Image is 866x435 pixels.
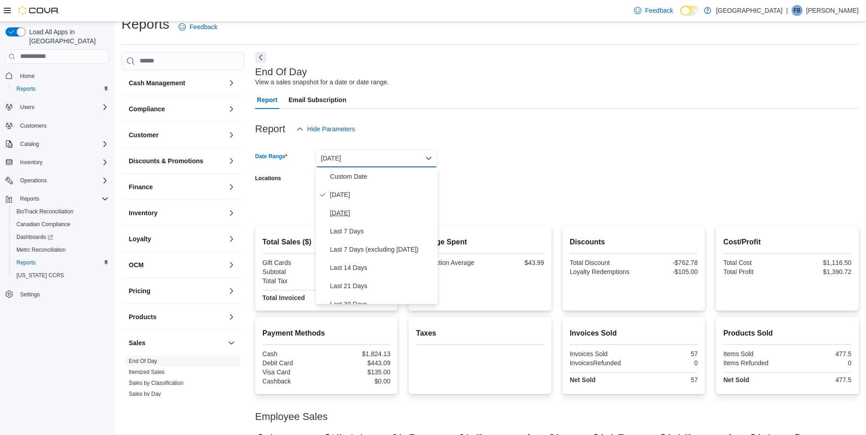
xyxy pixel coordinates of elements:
button: Loyalty [129,234,224,243]
button: Users [2,101,112,114]
div: Items Refunded [723,359,785,367]
div: Frank Baker [792,5,803,16]
div: Cash [262,350,325,357]
button: Sales [129,338,224,347]
button: Finance [129,182,224,192]
div: $135.00 [328,368,390,376]
span: Settings [16,288,109,300]
button: Users [16,102,38,113]
span: Customers [20,122,47,129]
button: Operations [2,174,112,187]
button: Operations [16,175,51,186]
p: [GEOGRAPHIC_DATA] [716,5,782,16]
div: Invoices Sold [570,350,632,357]
button: Pricing [129,286,224,295]
span: Dashboards [16,233,53,241]
span: [DATE] [330,207,434,218]
span: Operations [16,175,109,186]
span: Load All Apps in [GEOGRAPHIC_DATA] [26,27,109,46]
span: Inventory [20,159,42,166]
span: Reports [16,193,109,204]
button: Settings [2,287,112,300]
button: Inventory [226,207,237,218]
button: Customer [129,130,224,140]
div: 0 [635,359,698,367]
button: Discounts & Promotions [226,155,237,166]
span: Sales by Day [129,390,161,398]
h3: Customer [129,130,158,140]
a: Metrc Reconciliation [13,244,69,255]
h3: Loyalty [129,234,151,243]
span: Last 21 Days [330,280,434,291]
button: Products [129,312,224,321]
h2: Total Sales ($) [262,237,391,248]
span: BioTrack Reconciliation [13,206,109,217]
div: $1,390.72 [789,268,851,275]
h2: Invoices Sold [570,328,698,339]
h2: Products Sold [723,328,851,339]
a: Sales by Classification [129,380,184,386]
button: OCM [226,259,237,270]
span: Report [257,91,278,109]
button: Reports [2,192,112,205]
button: Products [226,311,237,322]
div: Subtotal [262,268,325,275]
h3: Discounts & Promotions [129,156,203,166]
span: Dashboards [13,232,109,243]
div: $1,824.13 [328,350,390,357]
div: 477.5 [789,350,851,357]
span: Settings [20,291,40,298]
span: Hide Parameters [307,124,355,134]
h3: Finance [129,182,153,192]
div: Select listbox [315,167,438,304]
button: Home [2,69,112,83]
button: Compliance [226,104,237,114]
div: Gift Cards [262,259,325,266]
span: Catalog [20,140,39,148]
button: BioTrack Reconciliation [9,205,112,218]
div: Total Cost [723,259,785,266]
strong: Total Invoiced [262,294,305,301]
div: $1,116.50 [789,259,851,266]
span: Metrc Reconciliation [13,244,109,255]
div: 477.5 [789,376,851,383]
h2: Cost/Profit [723,237,851,248]
div: Total Discount [570,259,632,266]
button: Catalog [16,139,42,150]
h2: Discounts [570,237,698,248]
div: Visa Card [262,368,325,376]
a: Settings [16,289,43,300]
div: Items Sold [723,350,785,357]
p: | [786,5,788,16]
span: BioTrack Reconciliation [16,208,73,215]
p: [PERSON_NAME] [806,5,859,16]
span: Last 7 Days [330,226,434,237]
a: BioTrack Reconciliation [13,206,77,217]
span: Reports [13,257,109,268]
span: Last 7 Days (excluding [DATE]) [330,244,434,255]
button: Finance [226,181,237,192]
span: Customers [16,120,109,131]
div: 57 [635,350,698,357]
button: Cash Management [226,78,237,88]
span: Last 30 Days [330,299,434,310]
label: Date Range [255,153,288,160]
h3: Sales [129,338,146,347]
h2: Payment Methods [262,328,391,339]
a: End Of Day [129,358,157,364]
a: Itemized Sales [129,369,165,375]
span: Inventory [16,157,109,168]
a: Home [16,71,38,82]
span: Canadian Compliance [13,219,109,230]
span: Home [20,72,35,80]
h3: Products [129,312,157,321]
div: Total Tax [262,277,325,285]
h3: End Of Day [255,67,307,78]
strong: Net Sold [570,376,596,383]
h2: Average Spent [416,237,544,248]
div: $43.99 [482,259,544,266]
button: Metrc Reconciliation [9,243,112,256]
a: Reports [13,83,39,94]
button: Discounts & Promotions [129,156,224,166]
